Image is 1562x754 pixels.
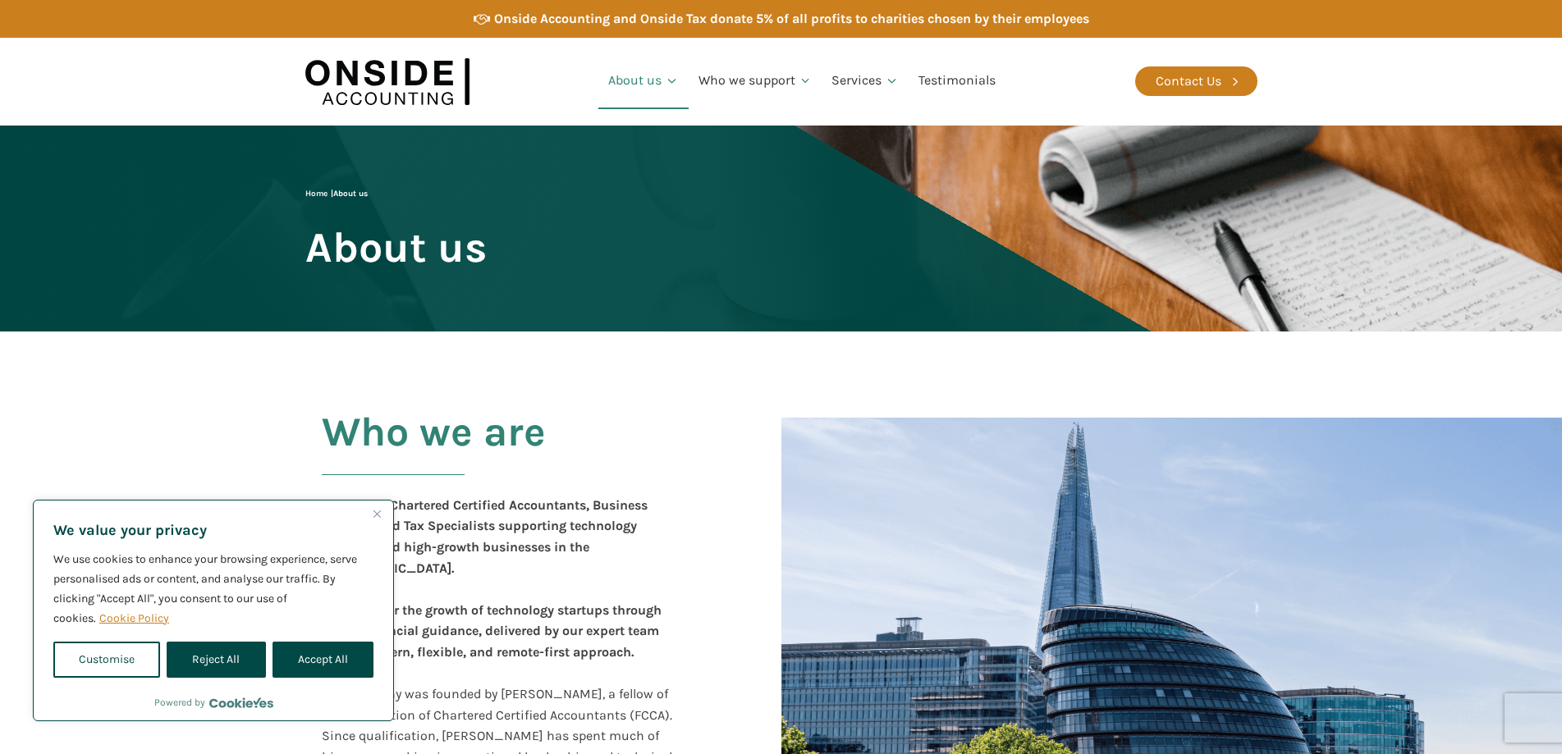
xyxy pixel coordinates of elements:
[322,602,662,639] b: We empower the growth of technology startups through expert financial guidance
[305,225,487,270] span: About us
[33,500,394,721] div: We value your privacy
[373,510,381,518] img: Close
[154,694,273,711] div: Powered by
[167,642,265,678] button: Reject All
[909,53,1005,109] a: Testimonials
[322,623,659,660] b: , delivered by our expert team with a modern, flexible, and remote-first approach.
[822,53,909,109] a: Services
[209,697,273,708] a: Visit CookieYes website
[53,520,373,540] p: We value your privacy
[689,53,822,109] a: Who we support
[305,189,368,199] span: |
[322,497,648,576] b: Onside are Chartered Certified Accountants, Business Advisers and Tax Specialists supporting tech...
[53,642,160,678] button: Customise
[494,8,1089,30] div: Onside Accounting and Onside Tax donate 5% of all profits to charities chosen by their employees
[322,409,546,495] h2: Who we are
[53,550,373,628] p: We use cookies to enhance your browsing experience, serve personalised ads or content, and analys...
[1135,66,1257,96] a: Contact Us
[305,50,470,113] img: Onside Accounting
[305,189,328,199] a: Home
[273,642,373,678] button: Accept All
[98,610,170,626] a: Cookie Policy
[333,189,368,199] span: About us
[367,504,387,523] button: Close
[1156,71,1221,92] div: Contact Us
[598,53,689,109] a: About us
